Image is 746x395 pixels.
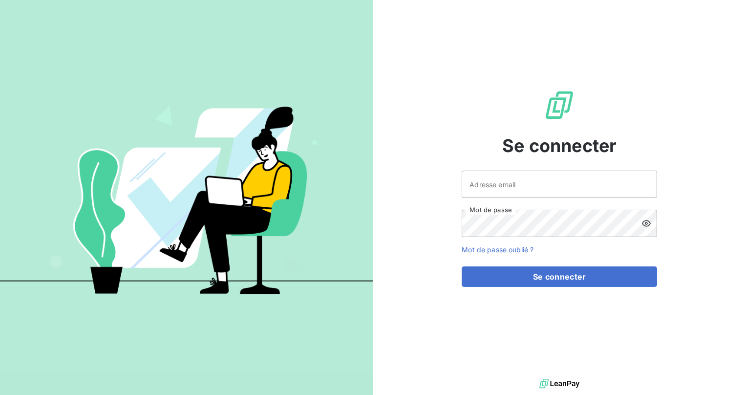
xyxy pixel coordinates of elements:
[539,376,579,391] img: logo
[462,171,657,198] input: placeholder
[462,266,657,287] button: Se connecter
[544,89,575,121] img: Logo LeanPay
[462,245,533,254] a: Mot de passe oublié ?
[502,132,617,159] span: Se connecter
